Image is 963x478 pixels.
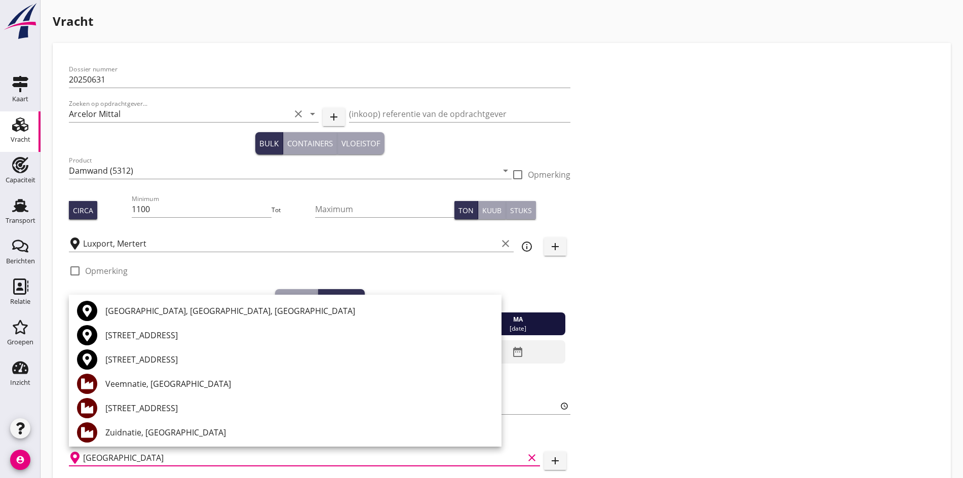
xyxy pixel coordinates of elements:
[105,353,493,366] div: [STREET_ADDRESS]
[499,237,512,250] i: clear
[328,111,340,123] i: add
[69,71,570,88] input: Dossier nummer
[528,170,570,180] label: Opmerking
[283,132,337,154] button: Containers
[454,201,478,219] button: Ton
[11,136,30,143] div: Vracht
[549,455,561,467] i: add
[132,201,272,217] input: Minimum
[105,426,493,439] div: Zuidnatie, [GEOGRAPHIC_DATA]
[255,132,283,154] button: Bulk
[53,12,951,30] h1: Vracht
[105,402,493,414] div: [STREET_ADDRESS]
[306,108,319,120] i: arrow_drop_down
[473,315,563,324] div: ma
[510,205,532,216] div: Stuks
[259,138,279,149] div: Bulk
[7,339,33,345] div: Groepen
[12,96,28,102] div: Kaart
[322,293,361,304] div: Lossen op
[85,266,128,276] label: Opmerking
[526,452,538,464] i: clear
[292,108,304,120] i: clear
[341,138,380,149] div: Vloeistof
[512,343,524,361] i: date_range
[69,106,290,122] input: Zoeken op opdrachtgever...
[499,165,512,177] i: arrow_drop_down
[349,106,570,122] input: (inkoop) referentie van de opdrachtgever
[10,450,30,470] i: account_circle
[6,258,35,264] div: Berichten
[6,217,35,224] div: Transport
[105,305,493,317] div: [GEOGRAPHIC_DATA], [GEOGRAPHIC_DATA], [GEOGRAPHIC_DATA]
[478,201,506,219] button: Kuub
[105,329,493,341] div: [STREET_ADDRESS]
[6,177,35,183] div: Capaciteit
[318,289,365,307] button: Lossen op
[73,205,93,216] div: Circa
[549,241,561,253] i: add
[83,450,524,466] input: Losplaats
[10,298,30,305] div: Relatie
[2,3,38,40] img: logo-small.a267ee39.svg
[272,206,315,215] div: Tot
[69,163,497,179] input: Product
[521,241,533,253] i: info_outline
[337,132,384,154] button: Vloeistof
[506,201,536,219] button: Stuks
[275,289,318,307] button: Laden op
[458,205,474,216] div: Ton
[315,201,455,217] input: Maximum
[83,235,497,252] input: Laadplaats
[10,379,30,386] div: Inzicht
[279,293,314,304] div: Laden op
[69,201,97,219] button: Circa
[482,205,502,216] div: Kuub
[473,324,563,333] div: [DATE]
[287,138,333,149] div: Containers
[105,378,493,390] div: Veemnatie, [GEOGRAPHIC_DATA]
